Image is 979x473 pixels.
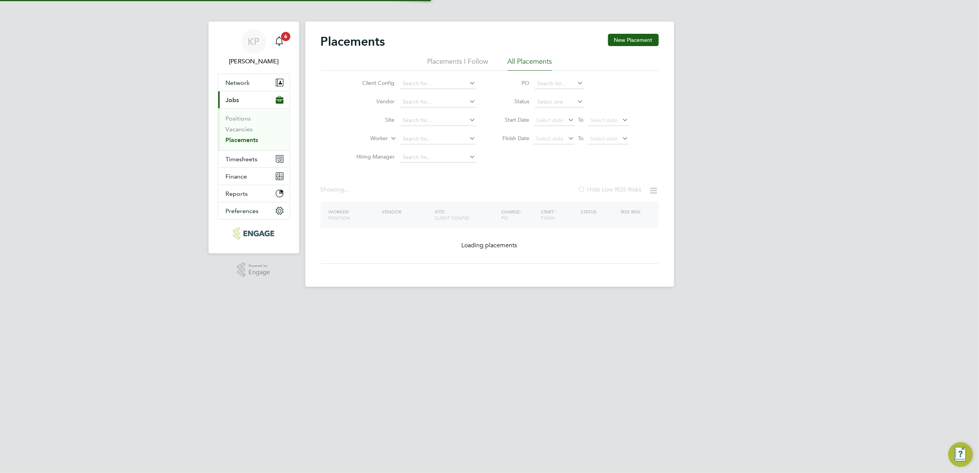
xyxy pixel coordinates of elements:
div: Showing [321,186,351,194]
button: Network [218,74,290,91]
label: Hide Low IR35 Risks [578,186,642,193]
a: Placements [226,136,258,144]
label: Status [495,98,530,105]
button: Reports [218,185,290,202]
span: Jobs [226,96,239,104]
button: Finance [218,168,290,185]
label: Start Date [495,116,530,123]
input: Search for... [400,78,476,89]
button: Jobs [218,91,290,108]
label: PO [495,79,530,86]
span: 6 [281,32,290,41]
li: All Placements [507,57,552,71]
input: Search for... [400,115,476,126]
label: Client Config [351,79,395,86]
span: Select date [536,135,564,142]
span: Engage [248,269,270,276]
span: Preferences [226,207,259,215]
span: KP [248,36,260,46]
span: Powered by [248,263,270,269]
img: konnectrecruit-logo-retina.png [233,227,274,240]
label: Site [351,116,395,123]
a: Powered byEngage [237,263,270,277]
a: KP[PERSON_NAME] [218,29,290,66]
button: Engage Resource Center [948,442,973,467]
a: 6 [272,29,287,54]
span: Reports [226,190,248,197]
nav: Main navigation [209,21,299,253]
span: Select date [536,117,564,124]
span: To [576,115,586,125]
label: Worker [344,135,388,142]
h2: Placements [321,34,385,49]
span: Finance [226,173,247,180]
input: Select one [535,97,584,107]
span: To [576,133,586,143]
button: Preferences [218,202,290,219]
label: Finish Date [495,135,530,142]
button: New Placement [608,34,659,46]
a: Positions [226,115,251,122]
label: Vendor [351,98,395,105]
span: Network [226,79,250,86]
a: Go to home page [218,227,290,240]
a: Vacancies [226,126,253,133]
button: Timesheets [218,150,290,167]
div: Jobs [218,108,290,150]
input: Search for... [400,134,476,144]
li: Placements I Follow [427,57,488,71]
label: Hiring Manager [351,153,395,160]
span: Kasia Piwowar [218,57,290,66]
span: Select date [590,135,618,142]
input: Search for... [535,78,584,89]
span: Select date [590,117,618,124]
input: Search for... [400,152,476,163]
span: Timesheets [226,155,258,163]
span: ... [345,186,349,193]
input: Search for... [400,97,476,107]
